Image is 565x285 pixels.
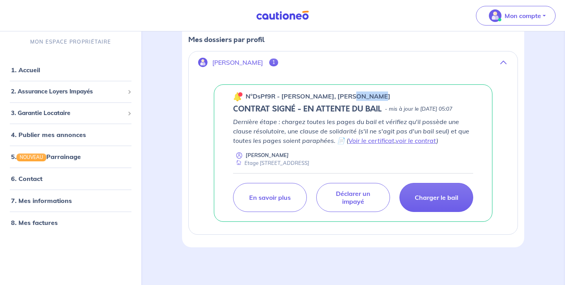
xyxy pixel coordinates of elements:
[269,58,278,66] span: 1
[30,38,111,46] p: MON ESPACE PROPRIÉTAIRE
[489,9,501,22] img: illu_account_valid_menu.svg
[11,219,58,227] a: 8. Mes factures
[189,53,518,72] button: [PERSON_NAME]1
[3,171,138,186] div: 6. Contact
[415,194,458,201] p: Charger le bail
[348,137,394,144] a: Voir le certificat
[385,105,452,113] p: - mis à jour le [DATE] 05:07
[11,153,81,161] a: 5.NOUVEAUParrainage
[253,11,312,20] img: Cautioneo
[3,84,138,99] div: 2. Assurance Loyers Impayés
[3,127,138,142] div: 4. Publier mes annonces
[188,35,518,45] p: Mes dossiers par profil
[11,108,124,117] span: 3. Garantie Locataire
[233,183,307,212] a: En savoir plus
[233,159,309,167] div: Etage [STREET_ADDRESS]
[505,11,541,20] p: Mon compte
[3,105,138,121] div: 3. Garantie Locataire
[11,197,72,205] a: 7. Mes informations
[326,190,380,205] p: Déclarer un impayé
[3,193,138,208] div: 7. Mes informations
[233,104,473,114] div: state: CONTRACT-SIGNED, Context: NEW,MAYBE-CERTIFICATE,RELATIONSHIP,LESSOR-DOCUMENTS,NOT-ELIGIBLE
[212,59,263,66] p: [PERSON_NAME]
[11,66,40,74] a: 1. Accueil
[11,87,124,96] span: 2. Assurance Loyers Impayés
[233,104,382,114] h5: CONTRAT SIGNÉ - EN ATTENTE DU BAIL
[11,175,42,183] a: 6. Contact
[246,91,390,101] p: n°DsPf9R - [PERSON_NAME], [PERSON_NAME]
[395,137,436,144] a: voir le contrat
[316,183,390,212] a: Déclarer un impayé
[3,149,138,164] div: 5.NOUVEAUParrainage
[233,117,473,145] p: Dernière étape : chargez toutes les pages du bail et vérifiez qu'il possède une clause résolutoir...
[249,194,291,201] p: En savoir plus
[11,131,86,139] a: 4. Publier mes annonces
[198,58,208,67] img: illu_account.svg
[233,92,242,101] img: 🔔
[246,152,289,159] p: [PERSON_NAME]
[476,6,556,26] button: illu_account_valid_menu.svgMon compte
[3,62,138,78] div: 1. Accueil
[3,215,138,230] div: 8. Mes factures
[399,183,473,212] a: Charger le bail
